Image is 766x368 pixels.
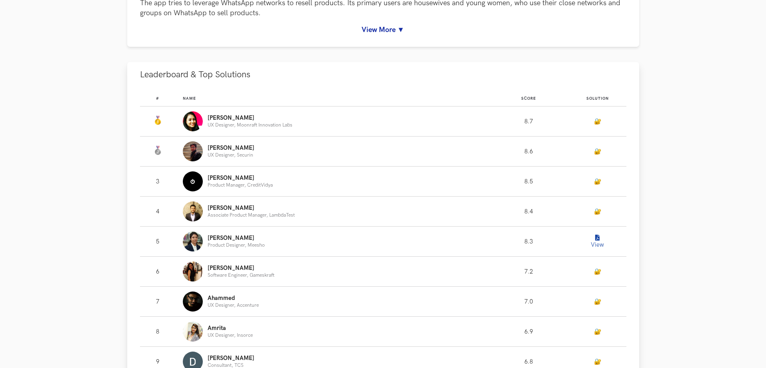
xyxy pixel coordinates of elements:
[594,178,601,185] a: 🔐
[140,197,183,227] td: 4
[594,358,601,365] a: 🔐
[208,123,292,128] p: UX Designer, Moonraft Innovation Labs
[153,116,162,125] img: Gold Medal
[594,268,601,275] a: 🔐
[183,261,203,282] img: Profile photo
[183,201,203,221] img: Profile photo
[208,303,259,308] p: UX Designer, Accenture
[208,213,295,218] p: Associate Product Manager, LambdaTest
[208,235,265,241] p: [PERSON_NAME]
[208,363,254,368] p: Consultant, TCS
[586,96,609,101] span: Solution
[208,265,274,271] p: [PERSON_NAME]
[489,257,569,287] td: 7.2
[208,273,274,278] p: Software Engineer, Gameskraft
[208,115,292,121] p: [PERSON_NAME]
[594,118,601,125] a: 🔐
[208,355,254,362] p: [PERSON_NAME]
[208,333,253,338] p: UX Designer, Insorce
[183,322,203,342] img: Profile photo
[183,171,203,191] img: Profile photo
[594,148,601,155] a: 🔐
[127,62,639,87] button: Leaderboard & Top Solutions
[183,111,203,131] img: Profile photo
[590,233,606,249] button: View
[208,295,259,302] p: Ahammed
[183,96,196,101] span: Name
[489,197,569,227] td: 8.4
[489,137,569,167] td: 8.6
[594,328,601,335] a: 🔐
[140,317,183,347] td: 8
[208,145,254,151] p: [PERSON_NAME]
[208,325,253,332] p: Amrita
[156,96,159,101] span: #
[208,153,254,158] p: UX Designer, Securin
[208,183,273,188] p: Product Manager, CreditVidya
[489,317,569,347] td: 6.9
[489,287,569,317] td: 7.0
[489,107,569,137] td: 8.7
[594,298,601,305] a: 🔐
[208,205,295,211] p: [PERSON_NAME]
[208,243,265,248] p: Product Designer, Meesho
[183,292,203,312] img: Profile photo
[594,208,601,215] a: 🔐
[489,227,569,257] td: 8.3
[183,141,203,161] img: Profile photo
[140,257,183,287] td: 6
[140,227,183,257] td: 5
[140,26,626,34] a: View More ▼
[140,167,183,197] td: 3
[153,146,162,155] img: Silver Medal
[183,231,203,251] img: Profile photo
[521,96,536,101] span: Score
[140,69,250,80] span: Leaderboard & Top Solutions
[140,287,183,317] td: 7
[489,167,569,197] td: 8.5
[208,175,273,181] p: [PERSON_NAME]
